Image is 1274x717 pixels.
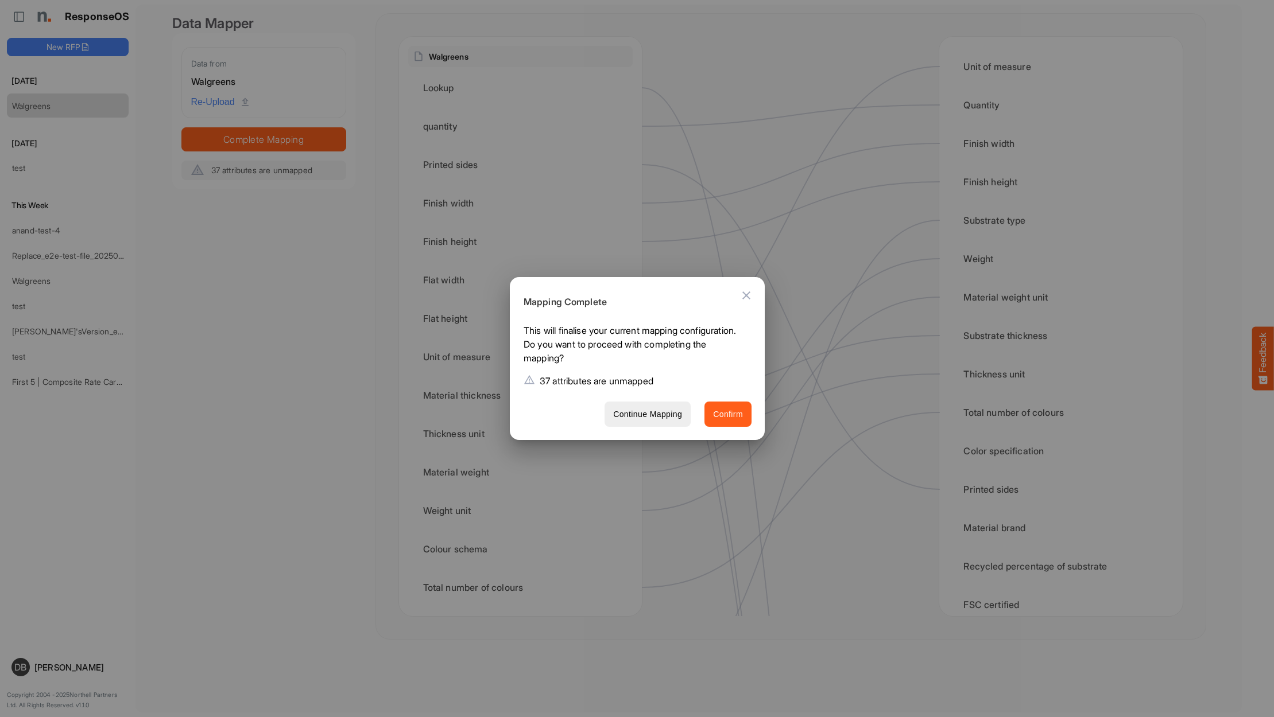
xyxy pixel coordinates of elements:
[733,282,760,309] button: Close dialog
[524,295,742,310] h6: Mapping Complete
[704,402,752,427] button: Confirm
[713,407,743,422] span: Confirm
[613,407,682,422] span: Continue Mapping
[605,402,691,427] button: Continue Mapping
[524,324,742,369] p: This will finalise your current mapping configuration. Do you want to proceed with completing the...
[540,374,653,388] p: 37 attributes are unmapped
